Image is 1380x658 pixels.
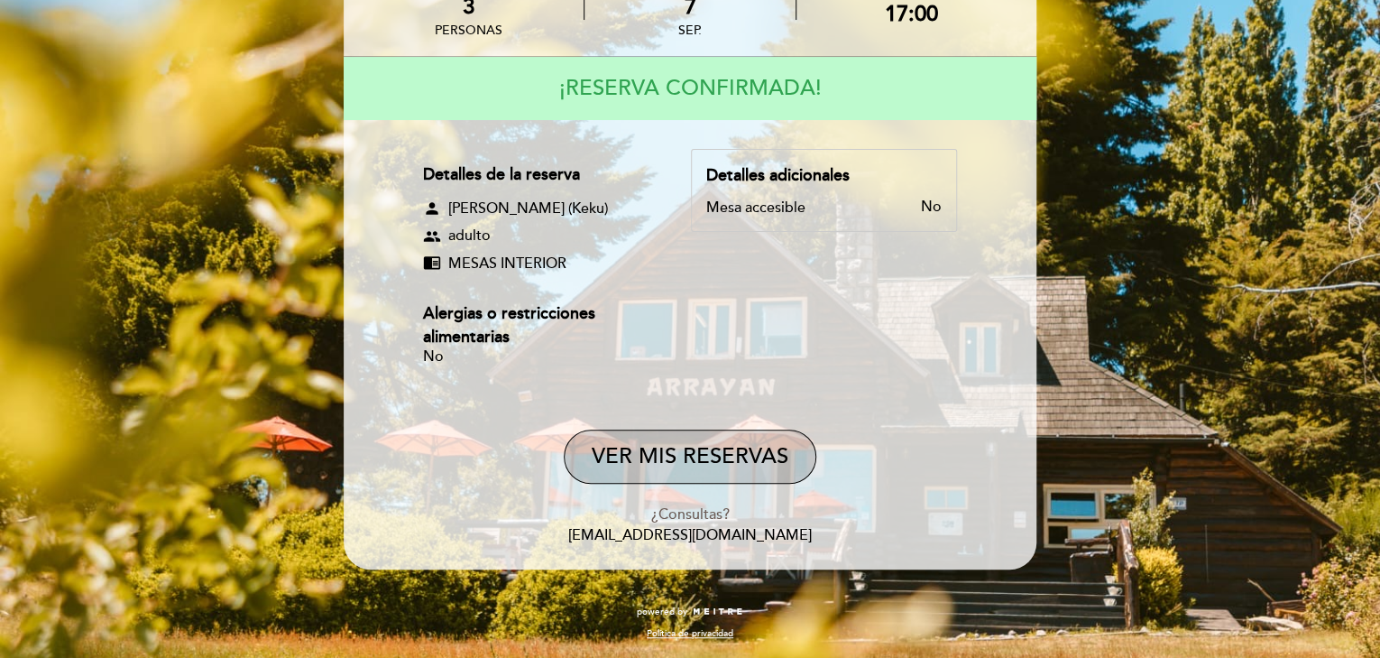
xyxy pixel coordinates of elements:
div: 17:00 [885,1,938,27]
span: [PERSON_NAME] (Keku) [448,199,608,219]
div: No [423,348,658,366]
img: MEITRE [692,607,743,616]
span: group [423,227,441,246]
div: Mesa accesible [706,199,805,217]
div: ¿Consultas? [356,505,1024,525]
span: MESAS INTERIOR [448,254,566,274]
a: [EMAIL_ADDRESS][DOMAIN_NAME] [568,526,812,544]
div: sep. [584,23,795,38]
div: Detalles de la reserva [423,163,658,187]
span: person [423,199,441,218]
div: No [805,199,942,217]
span: powered by [637,606,687,618]
a: Política de privacidad [647,627,733,640]
span: chrome_reader_mode [423,254,441,272]
a: powered by [637,606,743,618]
h4: ¡RESERVA CONFIRMADA! [558,63,821,114]
div: Alergias o restricciones alimentarias [423,302,658,348]
div: Detalles adicionales [706,164,942,188]
div: personas [435,23,502,38]
button: VER MIS RESERVAS [564,430,816,484]
span: adulto [448,226,491,246]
